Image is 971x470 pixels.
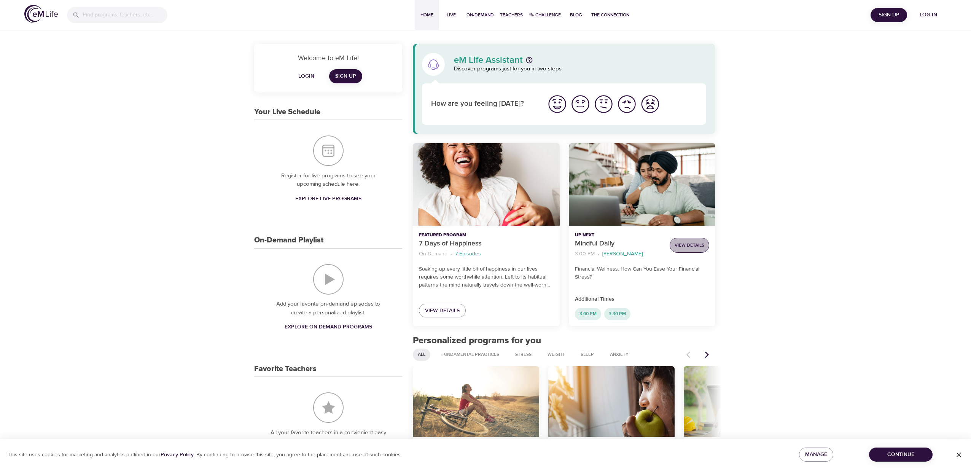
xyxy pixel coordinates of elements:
button: Manage [799,448,833,462]
button: I'm feeling ok [592,92,615,116]
img: Your Live Schedule [313,135,344,166]
div: 3:00 PM [575,308,601,320]
button: Sign Up [871,8,907,22]
span: 1% Challenge [529,11,561,19]
button: Continue [869,448,933,462]
a: View Details [419,304,466,318]
div: Sleep [576,349,599,361]
span: Anxiety [605,351,633,358]
span: Weight [543,351,569,358]
div: Fundamental Practices [436,349,504,361]
span: The Connection [591,11,629,19]
img: logo [24,5,58,23]
span: Login [297,72,315,81]
div: Stress [510,349,536,361]
nav: breadcrumb [575,249,664,259]
div: Anxiety [605,349,634,361]
span: Stress [511,351,536,358]
span: Sign Up [335,72,356,81]
img: good [570,94,591,115]
span: Explore On-Demand Programs [285,322,372,332]
img: ok [593,94,614,115]
span: Sign Up [874,10,904,20]
button: Mindful Daily [569,143,715,226]
button: I'm feeling worst [638,92,662,116]
span: Blog [567,11,585,19]
a: Sign Up [329,69,362,83]
h3: On-Demand Playlist [254,236,323,245]
p: Mindful Daily [575,239,664,249]
p: Add your favorite on-demand episodes to create a personalized playlist. [269,300,387,317]
button: Log in [910,8,947,22]
p: 3:00 PM [575,250,595,258]
p: [PERSON_NAME] [602,250,643,258]
p: Financial Wellness: How Can You Ease Your Financial Stress? [575,265,709,281]
a: Privacy Policy [161,451,194,458]
div: All [413,349,430,361]
div: 3:30 PM [604,308,630,320]
button: 7 Days of Happiness [413,143,559,226]
span: 3:00 PM [575,311,601,317]
button: Next items [699,346,715,363]
p: Discover programs just for you in two steps [454,65,706,73]
span: Continue [875,450,926,459]
img: eM Life Assistant [427,58,439,70]
p: 7 Days of Happiness [419,239,553,249]
p: All your favorite teachers in a convienient easy to find place. [269,429,387,446]
h3: Your Live Schedule [254,108,320,116]
button: Login [294,69,318,83]
span: View Details [425,306,460,315]
p: Featured Program [419,232,553,239]
li: · [450,249,452,259]
button: Getting Active [413,366,539,437]
span: On-Demand [466,11,494,19]
li: · [598,249,599,259]
button: Mindful Eating: A Path to Well-being [548,366,675,437]
span: Fundamental Practices [437,351,504,358]
img: On-Demand Playlist [313,264,344,295]
p: How are you feeling [DATE]? [431,99,536,110]
img: bad [616,94,637,115]
span: Explore Live Programs [295,194,361,204]
img: Favorite Teachers [313,392,344,423]
p: Soaking up every little bit of happiness in our lives requires some worthwhile attention. Left to... [419,265,553,289]
img: worst [640,94,661,115]
button: I'm feeling good [569,92,592,116]
p: On-Demand [419,250,447,258]
span: Live [442,11,460,19]
a: Explore On-Demand Programs [282,320,375,334]
span: Teachers [500,11,523,19]
button: I'm feeling great [546,92,569,116]
span: Sleep [576,351,599,358]
input: Find programs, teachers, etc... [83,7,167,23]
p: Welcome to eM Life! [263,53,393,63]
a: Explore Live Programs [292,192,365,206]
h2: Personalized programs for you [413,335,715,346]
p: Register for live programs to see your upcoming schedule here. [269,172,387,189]
button: View Details [670,238,709,253]
span: View Details [675,241,704,249]
p: 7 Episodes [455,250,481,258]
h3: Favorite Teachers [254,365,317,373]
span: All [413,351,430,358]
p: Additional Times [575,295,709,303]
span: Manage [805,450,827,459]
p: Up Next [575,232,664,239]
span: 3:30 PM [604,311,630,317]
nav: breadcrumb [419,249,553,259]
span: Log in [913,10,944,20]
button: I'm feeling bad [615,92,638,116]
button: Ten Short Everyday Mindfulness Practices [684,366,810,437]
img: great [547,94,568,115]
p: eM Life Assistant [454,56,523,65]
div: Weight [543,349,570,361]
span: Home [418,11,436,19]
